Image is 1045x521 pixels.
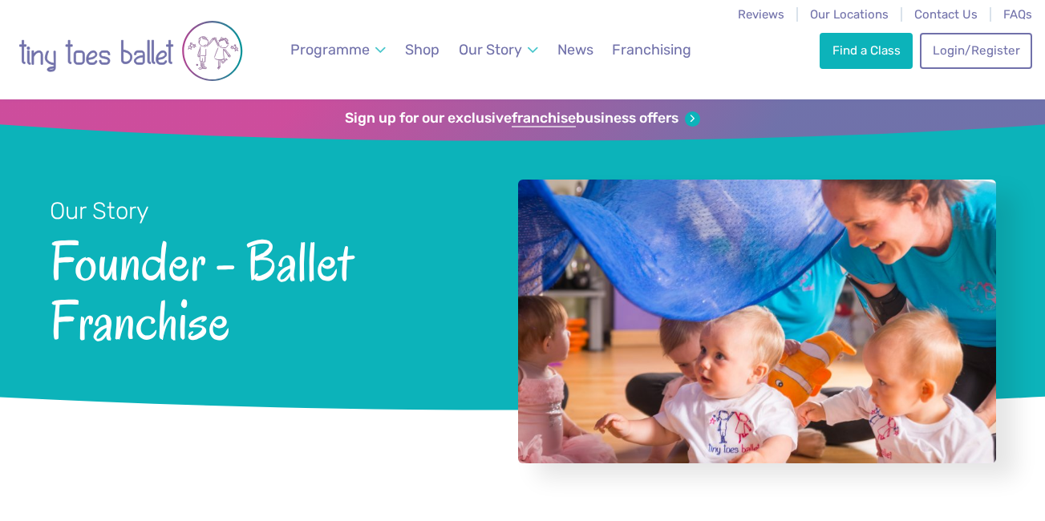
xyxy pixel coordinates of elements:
span: Shop [405,41,439,58]
small: Our Story [50,197,149,224]
a: Our Locations [810,7,889,22]
span: Programme [290,41,370,58]
a: Programme [283,32,394,68]
a: Franchising [605,32,699,68]
a: Find a Class [820,33,913,68]
a: Shop [398,32,447,68]
a: Login/Register [920,33,1032,68]
span: Franchising [612,41,691,58]
strong: franchise [512,110,576,127]
a: News [550,32,601,68]
a: Our Story [452,32,546,68]
span: Our Story [459,41,522,58]
span: Founder - Ballet Franchise [50,227,476,351]
span: News [557,41,593,58]
a: Contact Us [914,7,978,22]
a: Reviews [738,7,784,22]
a: FAQs [1003,7,1032,22]
img: tiny toes ballet [18,10,243,91]
a: Sign up for our exclusivefranchisebusiness offers [345,110,700,127]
